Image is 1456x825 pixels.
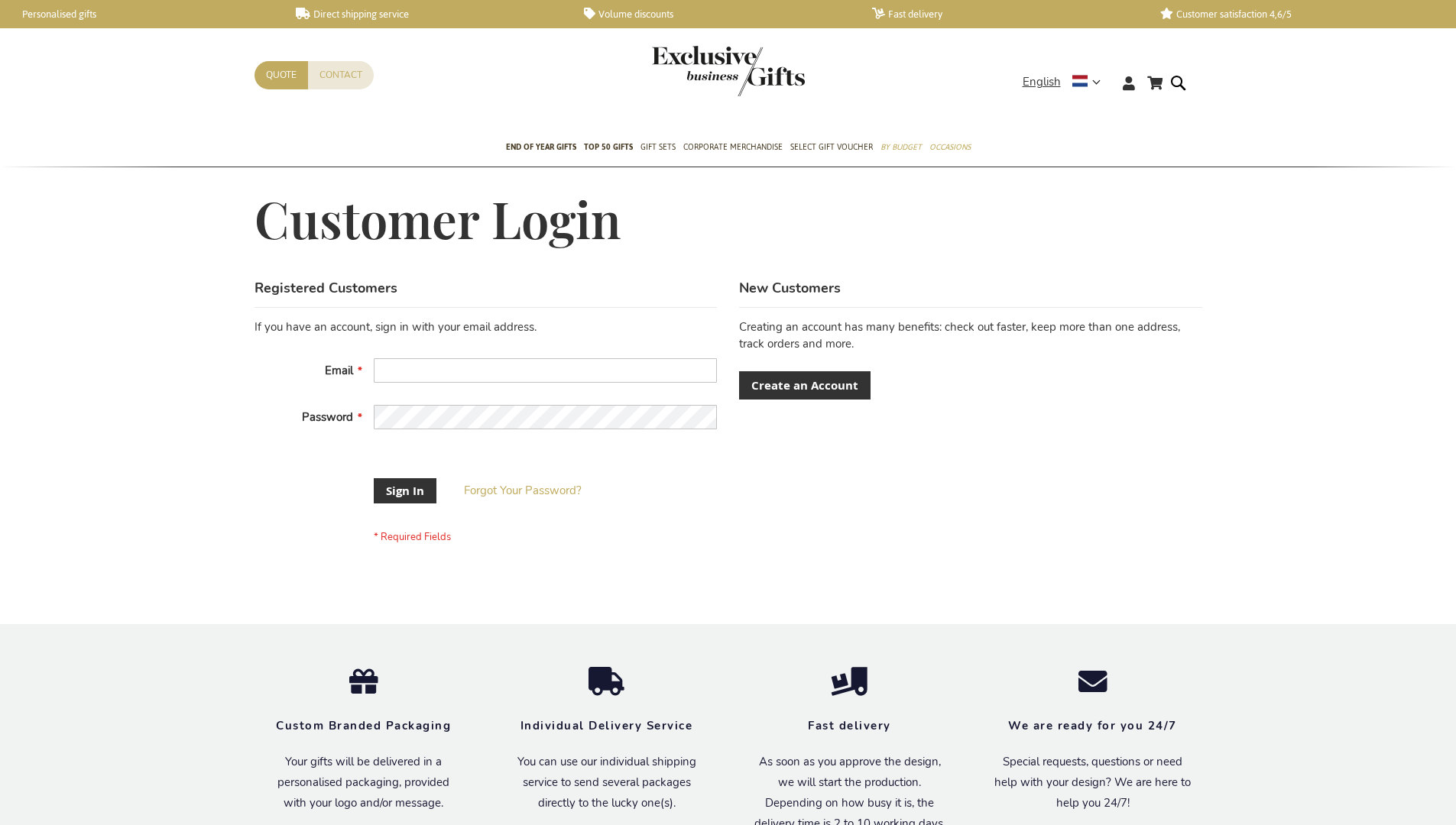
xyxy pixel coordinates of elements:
[464,483,582,499] a: Forgot Your Password?
[1008,718,1177,733] strong: We are ready for you 24/7
[808,718,891,733] strong: Fast delivery
[652,46,728,96] a: store logo
[929,129,971,167] a: Occasions
[374,478,436,503] button: Sign In
[929,139,971,155] span: Occasions
[255,61,308,89] a: Quote
[790,129,873,167] a: Select Gift Voucher
[739,279,841,297] strong: New Customers
[296,8,559,21] a: Direct shipping service
[584,139,633,155] span: TOP 50 Gifts
[880,139,922,155] span: By Budget
[652,46,805,96] img: Exclusive Business gifts logo
[255,186,621,251] span: Customer Login
[508,752,705,814] p: You can use our individual shipping service to send several packages directly to the lucky one(s).
[506,139,576,155] span: End of year gifts
[683,129,783,167] a: Corporate Merchandise
[308,61,374,89] a: Contact
[386,483,424,499] span: Sign In
[302,409,353,425] span: Password
[739,319,1201,352] p: Creating an account has many benefits: check out faster, keep more than one address, track orders...
[880,129,922,167] a: By Budget
[1023,73,1061,91] span: English
[751,377,858,393] span: Create an Account
[640,139,676,155] span: Gift Sets
[506,129,576,167] a: End of year gifts
[520,718,693,733] strong: Individual Delivery Service
[265,752,462,814] p: Your gifts will be delivered in a personalised packaging, provided with your logo and/or message.
[255,319,717,335] div: If you have an account, sign in with your email address.
[1160,8,1424,21] a: Customer satisfaction 4,6/5
[872,8,1136,21] a: Fast delivery
[255,279,397,297] strong: Registered Customers
[374,358,717,383] input: Email
[8,8,271,21] a: Personalised gifts
[276,718,451,733] strong: Custom Branded Packaging
[739,371,871,400] a: Create an Account
[640,129,676,167] a: Gift Sets
[683,139,783,155] span: Corporate Merchandise
[994,752,1192,814] p: Special requests, questions or need help with your design? We are here to help you 24/7!
[584,129,633,167] a: TOP 50 Gifts
[325,363,353,378] span: Email
[584,8,848,21] a: Volume discounts
[790,139,873,155] span: Select Gift Voucher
